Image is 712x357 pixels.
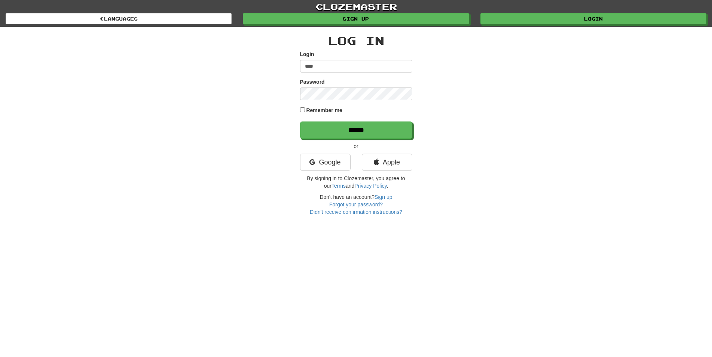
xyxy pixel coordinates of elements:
a: Didn't receive confirmation instructions? [310,209,402,215]
div: Don't have an account? [300,193,412,216]
a: Terms [331,183,346,189]
p: By signing in to Clozemaster, you agree to our and . [300,175,412,190]
label: Password [300,78,325,86]
a: Sign up [375,194,392,200]
a: Google [300,154,351,171]
a: Privacy Policy [354,183,386,189]
label: Login [300,50,314,58]
a: Forgot your password? [329,201,383,207]
label: Remember me [306,107,342,114]
h2: Log In [300,34,412,47]
a: Sign up [243,13,469,24]
a: Apple [362,154,412,171]
p: or [300,142,412,150]
a: Languages [6,13,232,24]
a: Login [480,13,706,24]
